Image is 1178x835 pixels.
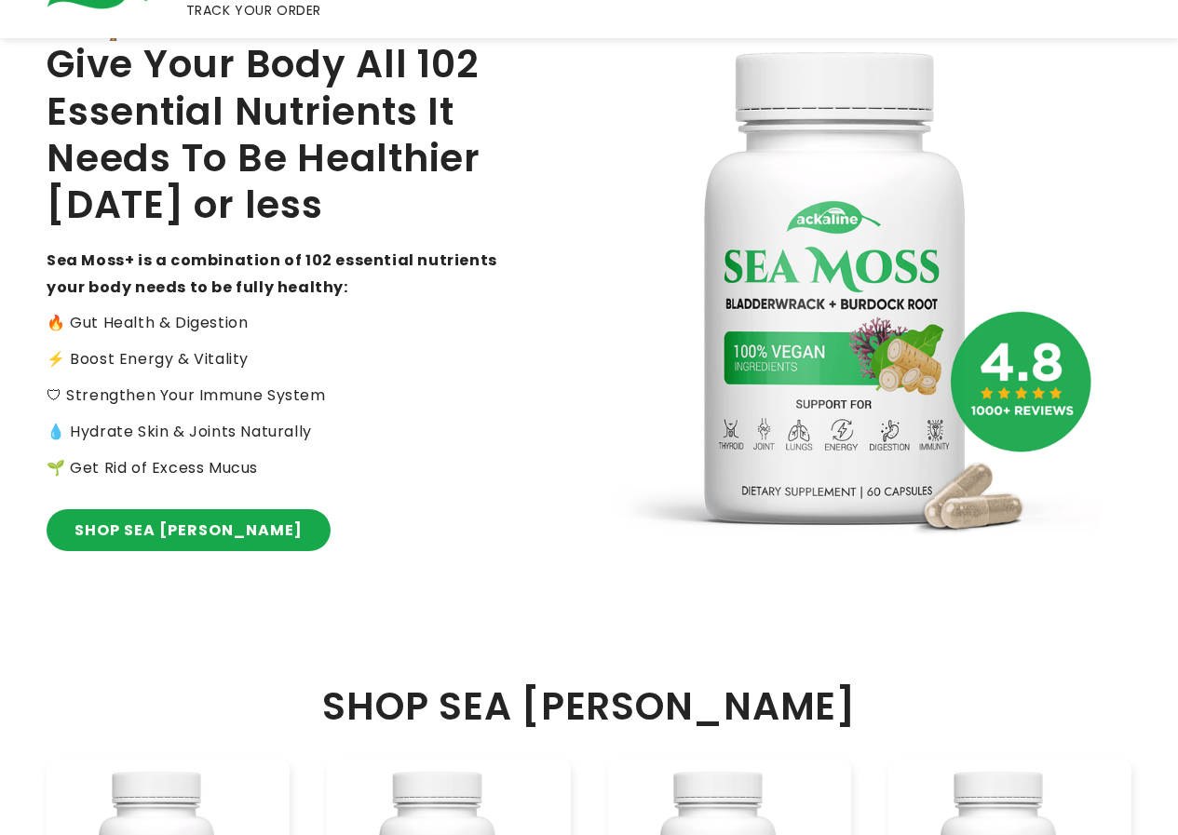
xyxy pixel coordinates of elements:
h2: SHOP SEA [PERSON_NAME] [47,683,1131,730]
a: SHOP SEA [PERSON_NAME] [47,509,331,551]
h2: Give Your Body All 102 Essential Nutrients It Needs To Be Healthier [DATE] or less [47,41,524,229]
p: 🌱 Get Rid of Excess Mucus [47,455,524,482]
span: TRACK YOUR ORDER [186,2,322,19]
p: 💧 Hydrate Skin & Joints Naturally [47,419,524,446]
strong: Sea Moss+ is a combination of 102 essential nutrients your body needs to be fully healthy: [47,249,497,298]
p: 🛡 Strengthen Your Immune System [47,383,524,410]
p: 🔥 Gut Health & Digestion [47,310,524,337]
p: ⚡️ Boost Energy & Vitality [47,346,524,373]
